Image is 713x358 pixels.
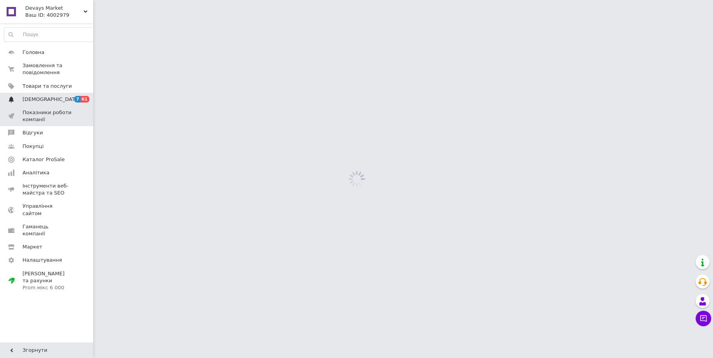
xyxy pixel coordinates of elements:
[23,223,72,237] span: Гаманець компанії
[23,129,43,136] span: Відгуки
[23,83,72,90] span: Товари та послуги
[74,96,80,103] span: 7
[23,284,72,291] div: Prom мікс 6 000
[23,182,72,196] span: Інструменти веб-майстра та SEO
[23,49,44,56] span: Головна
[23,270,72,292] span: [PERSON_NAME] та рахунки
[25,12,93,19] div: Ваш ID: 4002979
[25,5,84,12] span: Devays Market
[4,28,98,42] input: Пошук
[23,143,44,150] span: Покупці
[23,96,80,103] span: [DEMOGRAPHIC_DATA]
[23,169,49,176] span: Аналітика
[23,62,72,76] span: Замовлення та повідомлення
[23,109,72,123] span: Показники роботи компанії
[23,243,42,250] span: Маркет
[696,311,711,326] button: Чат з покупцем
[80,96,89,103] span: 61
[23,257,62,264] span: Налаштування
[23,156,65,163] span: Каталог ProSale
[23,203,72,217] span: Управління сайтом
